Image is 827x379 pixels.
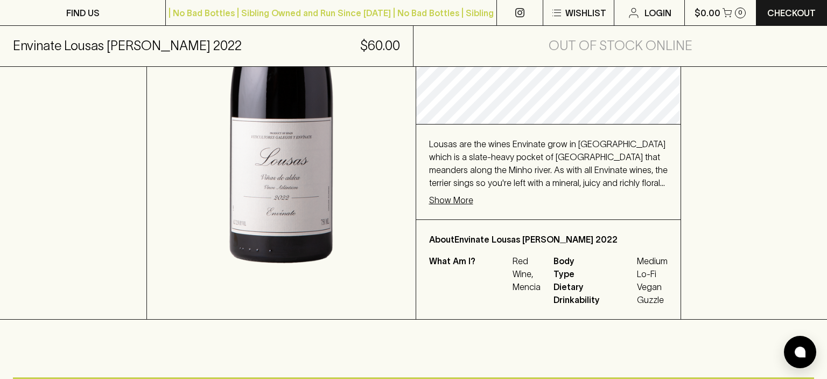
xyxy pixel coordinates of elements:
[644,6,671,19] p: Login
[429,139,668,213] span: Lousas are the wines Envinate grow in [GEOGRAPHIC_DATA] which is a slate-heavy pocket of [GEOGRAP...
[13,37,242,54] h5: Envinate Lousas [PERSON_NAME] 2022
[637,293,668,306] span: Guzzle
[553,254,634,267] span: Body
[695,6,720,19] p: $0.00
[553,293,634,306] span: Drinkability
[637,280,668,293] span: Vegan
[549,37,692,54] h5: Out of Stock Online
[738,10,742,16] p: 0
[553,280,634,293] span: Dietary
[360,37,400,54] h5: $60.00
[565,6,606,19] p: Wishlist
[429,254,510,293] p: What Am I?
[767,6,816,19] p: Checkout
[637,267,668,280] span: Lo-Fi
[429,233,668,246] p: About Envinate Lousas [PERSON_NAME] 2022
[66,6,100,19] p: FIND US
[513,254,541,293] p: Red Wine, Mencia
[795,347,805,357] img: bubble-icon
[429,194,473,206] p: Show More
[637,254,668,267] span: Medium
[553,267,634,280] span: Type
